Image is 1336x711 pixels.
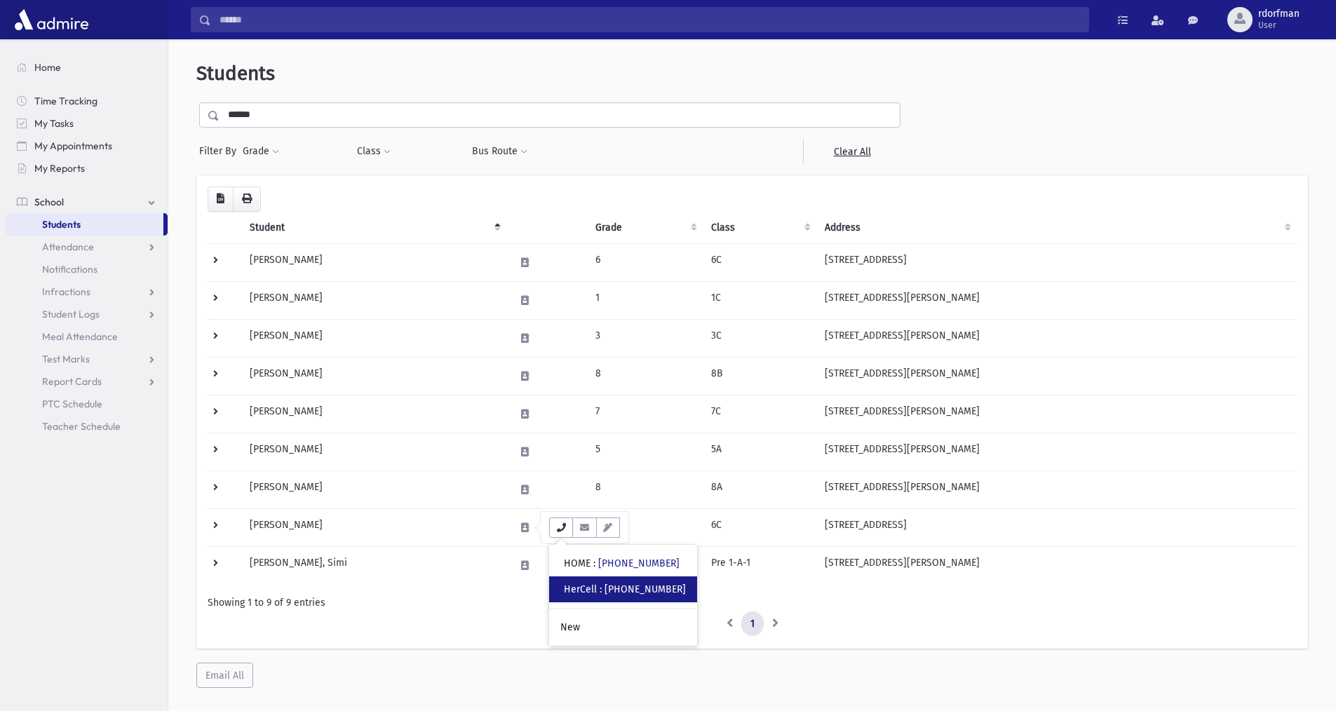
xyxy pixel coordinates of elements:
[241,395,506,433] td: [PERSON_NAME]
[241,470,506,508] td: [PERSON_NAME]
[241,319,506,357] td: [PERSON_NAME]
[703,508,816,546] td: 6C
[564,582,686,597] div: HerCell
[241,212,506,244] th: Student: activate to sort column descending
[587,508,703,546] td: 6
[703,433,816,470] td: 5A
[42,241,94,253] span: Attendance
[6,191,168,213] a: School
[703,357,816,395] td: 8B
[587,281,703,319] td: 1
[6,393,168,415] a: PTC Schedule
[816,243,1297,281] td: [STREET_ADDRESS]
[593,557,595,569] span: :
[587,243,703,281] td: 6
[816,212,1297,244] th: Address: activate to sort column ascending
[42,330,118,343] span: Meal Attendance
[42,353,90,365] span: Test Marks
[703,546,816,584] td: Pre 1-A-1
[587,357,703,395] td: 8
[587,433,703,470] td: 5
[6,280,168,303] a: Infractions
[42,375,102,388] span: Report Cards
[196,663,253,688] button: Email All
[741,611,764,637] a: 1
[703,470,816,508] td: 8A
[596,517,620,538] button: Email Templates
[6,325,168,348] a: Meal Attendance
[6,213,163,236] a: Students
[803,139,900,164] a: Clear All
[42,263,97,276] span: Notifications
[34,61,61,74] span: Home
[816,281,1297,319] td: [STREET_ADDRESS][PERSON_NAME]
[233,187,261,212] button: Print
[6,348,168,370] a: Test Marks
[587,395,703,433] td: 7
[816,319,1297,357] td: [STREET_ADDRESS][PERSON_NAME]
[241,281,506,319] td: [PERSON_NAME]
[42,398,102,410] span: PTC Schedule
[34,140,112,152] span: My Appointments
[816,508,1297,546] td: [STREET_ADDRESS]
[587,470,703,508] td: 8
[600,583,602,595] span: :
[703,243,816,281] td: 6C
[549,614,697,640] a: New
[6,157,168,180] a: My Reports
[703,281,816,319] td: 1C
[6,112,168,135] a: My Tasks
[42,420,121,433] span: Teacher Schedule
[356,139,391,164] button: Class
[34,117,74,130] span: My Tasks
[6,135,168,157] a: My Appointments
[6,415,168,438] a: Teacher Schedule
[6,258,168,280] a: Notifications
[241,546,506,584] td: [PERSON_NAME], Simi
[564,556,680,571] div: HOME
[587,319,703,357] td: 3
[211,7,1088,32] input: Search
[816,357,1297,395] td: [STREET_ADDRESS][PERSON_NAME]
[587,212,703,244] th: Grade: activate to sort column ascending
[6,56,168,79] a: Home
[11,6,92,34] img: AdmirePro
[605,583,686,595] a: [PHONE_NUMBER]
[1258,8,1300,20] span: rdorfman
[34,196,64,208] span: School
[816,546,1297,584] td: [STREET_ADDRESS][PERSON_NAME]
[42,218,81,231] span: Students
[241,243,506,281] td: [PERSON_NAME]
[6,236,168,258] a: Attendance
[703,395,816,433] td: 7C
[242,139,280,164] button: Grade
[703,319,816,357] td: 3C
[34,162,85,175] span: My Reports
[816,395,1297,433] td: [STREET_ADDRESS][PERSON_NAME]
[6,370,168,393] a: Report Cards
[703,212,816,244] th: Class: activate to sort column ascending
[816,470,1297,508] td: [STREET_ADDRESS][PERSON_NAME]
[42,308,100,320] span: Student Logs
[34,95,97,107] span: Time Tracking
[6,303,168,325] a: Student Logs
[42,285,90,298] span: Infractions
[196,62,275,85] span: Students
[241,433,506,470] td: [PERSON_NAME]
[241,357,506,395] td: [PERSON_NAME]
[241,508,506,546] td: [PERSON_NAME]
[598,557,680,569] a: [PHONE_NUMBER]
[1258,20,1300,31] span: User
[816,433,1297,470] td: [STREET_ADDRESS][PERSON_NAME]
[208,595,1297,610] div: Showing 1 to 9 of 9 entries
[208,187,234,212] button: CSV
[471,139,528,164] button: Bus Route
[199,144,242,158] span: Filter By
[6,90,168,112] a: Time Tracking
